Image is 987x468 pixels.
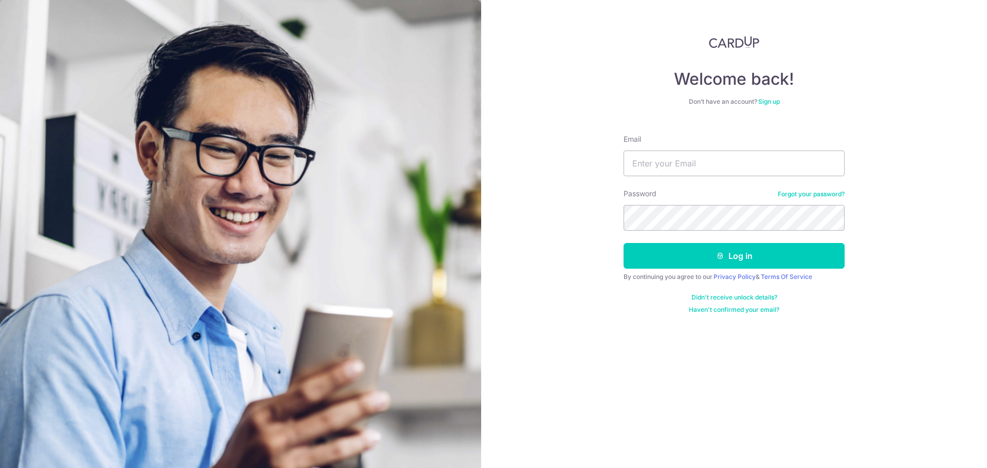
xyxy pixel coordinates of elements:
[709,36,759,48] img: CardUp Logo
[624,243,845,269] button: Log in
[714,273,756,280] a: Privacy Policy
[624,69,845,89] h4: Welcome back!
[689,306,779,314] a: Haven't confirmed your email?
[761,273,812,280] a: Terms Of Service
[758,98,780,105] a: Sign up
[624,151,845,176] input: Enter your Email
[624,134,641,144] label: Email
[691,293,777,302] a: Didn't receive unlock details?
[624,189,656,199] label: Password
[778,190,845,198] a: Forgot your password?
[624,98,845,106] div: Don’t have an account?
[624,273,845,281] div: By continuing you agree to our &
